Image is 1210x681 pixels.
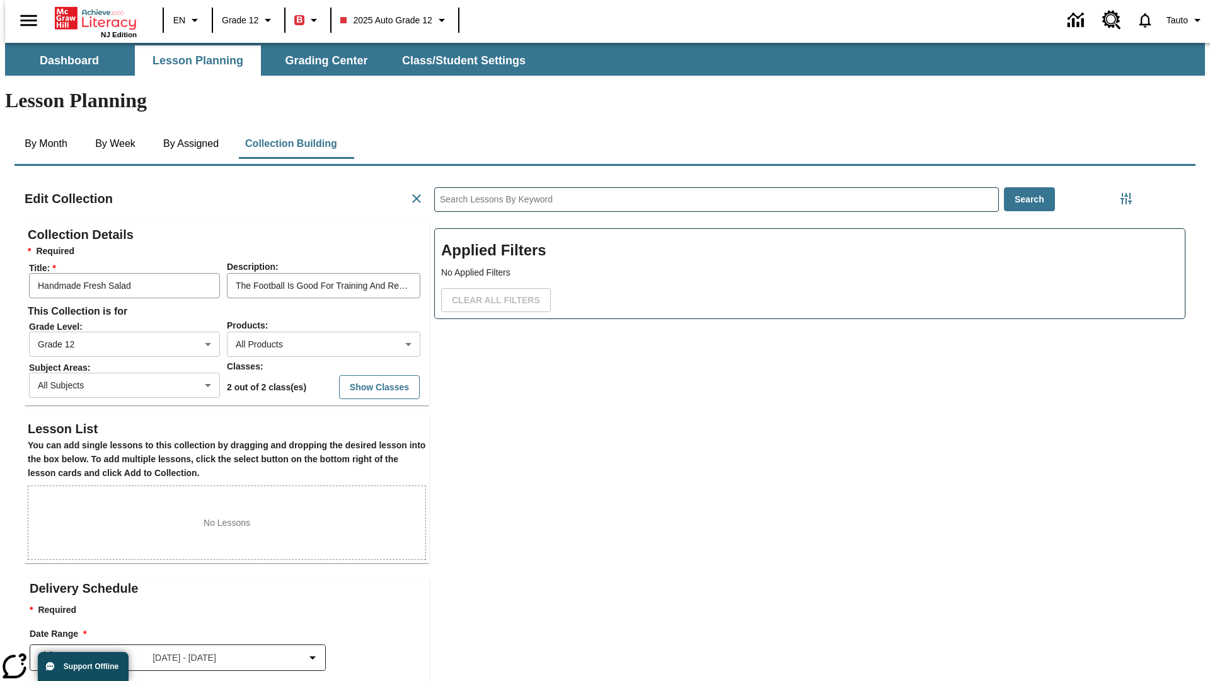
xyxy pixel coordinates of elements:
[29,332,220,357] div: Grade 12
[289,9,326,32] button: Boost Class color is red. Change class color
[29,363,226,373] span: Subject Areas :
[5,89,1205,112] h1: Lesson Planning
[101,31,137,38] span: NJ Edition
[404,186,429,211] button: Cancel
[392,45,536,76] button: Class/Student Settings
[227,273,420,298] input: Description
[30,578,429,598] h2: Delivery Schedule
[55,6,137,31] a: Home
[173,14,185,27] span: EN
[25,189,113,209] h2: Edit Collection
[29,373,220,398] div: All Subjects
[29,322,226,332] span: Grade Level :
[10,2,47,39] button: Open side menu
[435,188,998,211] input: Search Lessons By Keyword
[1129,4,1161,37] a: Notifications
[135,45,261,76] button: Lesson Planning
[55,4,137,38] div: Home
[14,129,78,159] button: By Month
[1114,186,1139,211] button: Filters Side menu
[28,439,426,480] h6: You can add single lessons to this collection by dragging and dropping the desired lesson into th...
[5,43,1205,76] div: SubNavbar
[222,14,258,27] span: Grade 12
[335,9,454,32] button: Class: 2025 Auto Grade 12, Select your class
[28,303,426,320] h6: This Collection is for
[285,54,367,68] span: Grading Center
[339,375,420,400] button: Show Classes
[1004,187,1055,212] button: Search
[28,419,426,439] h2: Lesson List
[29,273,220,298] input: Title
[168,9,208,32] button: Language: EN, Select a language
[1161,9,1210,32] button: Profile/Settings
[1095,3,1129,37] a: Resource Center, Will open in new tab
[235,129,347,159] button: Collection Building
[227,262,279,272] span: Description :
[441,235,1178,266] h2: Applied Filters
[153,129,229,159] button: By Assigned
[38,652,129,681] button: Support Offline
[340,14,432,27] span: 2025 Auto Grade 12
[296,12,302,28] span: B
[1167,14,1188,27] span: Tauto
[402,54,526,68] span: Class/Student Settings
[5,45,537,76] div: SubNavbar
[64,662,118,671] span: Support Offline
[441,266,1178,279] p: No Applied Filters
[434,228,1185,319] div: Applied Filters
[204,516,250,530] p: No Lessons
[153,54,243,68] span: Lesson Planning
[6,45,132,76] button: Dashboard
[227,320,268,330] span: Products :
[227,332,420,357] div: All Products
[30,603,429,617] p: Required
[1060,3,1095,38] a: Data Center
[30,627,429,641] h3: Date Range
[305,650,320,665] svg: Collapse Date Range Filter
[217,9,280,32] button: Grade: Grade 12, Select a grade
[35,650,320,665] button: Select the date range menu item
[227,361,263,371] span: Classes :
[28,245,426,259] h6: Required
[28,224,426,245] h2: Collection Details
[263,45,389,76] button: Grading Center
[84,129,147,159] button: By Week
[227,381,306,394] p: 2 out of 2 class(es)
[153,651,216,665] span: [DATE] - [DATE]
[40,54,99,68] span: Dashboard
[29,263,226,273] span: Title :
